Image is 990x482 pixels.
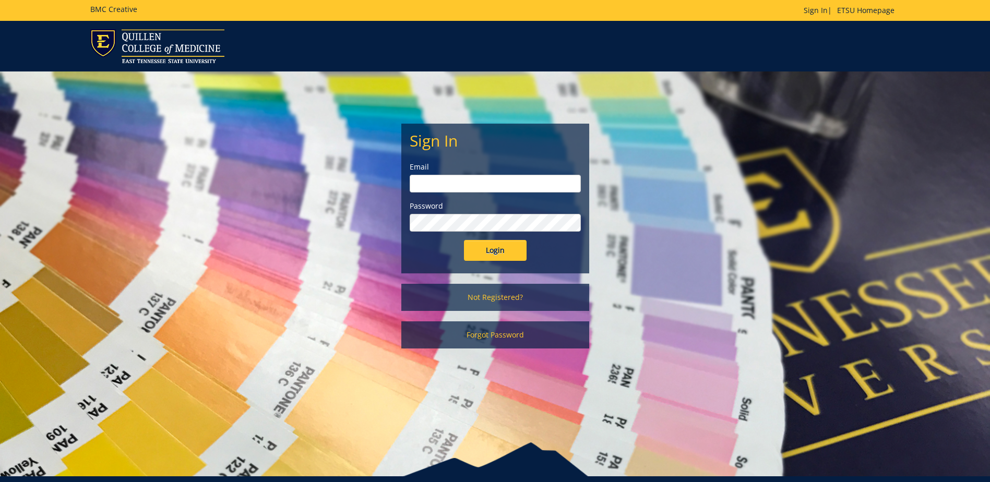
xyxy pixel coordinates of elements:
[90,5,137,13] h5: BMC Creative
[804,5,900,16] p: |
[90,29,224,63] img: ETSU logo
[832,5,900,15] a: ETSU Homepage
[410,132,581,149] h2: Sign In
[464,240,527,261] input: Login
[410,201,581,211] label: Password
[410,162,581,172] label: Email
[401,284,589,311] a: Not Registered?
[401,321,589,348] a: Forgot Password
[804,5,828,15] a: Sign In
